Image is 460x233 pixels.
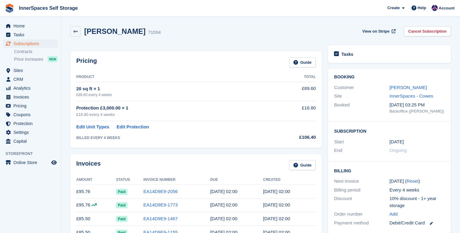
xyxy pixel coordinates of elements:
time: 2025-06-26 01:00:00 UTC [210,216,237,221]
div: [DATE] 03:25 PM [390,102,445,109]
h2: Booking [334,75,445,80]
td: £16.80 [271,101,316,121]
a: menu [3,158,58,167]
th: Invoice Number [143,175,210,185]
span: Price increases [14,56,43,62]
div: 10% discount - 1+ year storage [390,195,445,209]
img: stora-icon-8386f47178a22dfd0bd8f6a31ec36ba5ce8667c1dd55bd0f319d3a0aa187defe.svg [5,4,14,13]
a: Add [390,211,398,218]
time: 2025-07-24 01:00:00 UTC [210,202,237,207]
td: £95.76 [76,198,116,212]
a: EA14D9E9-1773 [143,202,178,207]
div: 20 sq ft × 1 [76,85,271,92]
h2: Tasks [341,52,353,57]
th: Due [210,175,263,185]
span: Protection [13,119,50,128]
span: Paid [116,202,127,208]
a: EA14D9E9-1467 [143,216,178,221]
a: InnerSpaces - Cowes [390,93,433,99]
td: £89.60 [271,82,316,101]
th: Status [116,175,143,185]
a: menu [3,102,58,110]
a: menu [3,137,58,145]
h2: Billing [334,167,445,174]
span: Settings [13,128,50,137]
div: Billing period [334,187,389,194]
div: Order number [334,211,389,218]
div: [DATE] ( ) [390,178,445,185]
time: 2025-03-05 01:00:00 UTC [390,138,404,145]
th: Product [76,72,271,82]
th: Created [263,175,316,185]
span: Capital [13,137,50,145]
span: Pricing [13,102,50,110]
a: menu [3,128,58,137]
a: View on Stripe [360,26,397,36]
span: Sites [13,66,50,75]
span: Account [439,5,455,11]
div: Backoffice ([PERSON_NAME]) [390,108,445,114]
a: menu [3,30,58,39]
a: menu [3,119,58,128]
th: Total [271,72,316,82]
div: Discount [334,195,389,209]
span: View on Stripe [362,28,390,34]
div: Protection £3,000.00 × 1 [76,105,271,112]
span: Paid [116,189,127,195]
div: BILLED EVERY 4 WEEKS [76,135,271,141]
span: Storefront [5,151,61,157]
div: Debit/Credit Card [390,220,445,227]
td: £95.76 [76,185,116,199]
div: 71004 [148,29,161,36]
div: Next invoice [334,178,389,185]
time: 2025-08-20 01:00:46 UTC [263,189,290,194]
a: Preview store [50,159,58,166]
a: InnerSpaces Self Storage [16,3,80,13]
h2: Subscription [334,128,445,134]
span: Invoices [13,93,50,101]
time: 2025-08-21 01:00:00 UTC [210,189,237,194]
span: Ongoing [390,148,407,153]
a: menu [3,84,58,92]
div: Payment method [334,220,389,227]
span: Create [387,5,400,11]
div: £106.40 [271,134,316,141]
span: Analytics [13,84,50,92]
a: Edit Unit Types [76,124,109,131]
span: Tasks [13,30,50,39]
div: Site [334,93,389,100]
img: Dominic Hampson [432,5,438,11]
a: Contracts [14,49,58,55]
div: Start [334,138,389,145]
a: Guide [289,160,316,170]
a: [PERSON_NAME] [390,85,427,90]
div: Customer [334,84,389,91]
a: menu [3,110,58,119]
div: Every 4 weeks [390,187,445,194]
a: menu [3,66,58,75]
span: CRM [13,75,50,84]
span: Paid [116,216,127,222]
div: £16.80 every 4 weeks [76,112,271,118]
a: EA14D9E9-2056 [143,189,178,194]
a: menu [3,39,58,48]
a: menu [3,75,58,84]
span: Home [13,22,50,30]
a: Price increases NEW [14,56,58,63]
div: Booked [334,102,389,114]
a: menu [3,22,58,30]
a: Reset [407,178,419,184]
span: Coupons [13,110,50,119]
a: menu [3,93,58,101]
td: £85.50 [76,212,116,226]
a: Cancel Subscription [404,26,451,36]
div: NEW [48,56,58,62]
div: End [334,147,389,154]
h2: [PERSON_NAME] [84,27,146,35]
span: Subscriptions [13,39,50,48]
a: Guide [289,57,316,67]
a: Edit Protection [117,124,149,131]
th: Amount [76,175,116,185]
div: £89.60 every 4 weeks [76,92,271,98]
span: Help [418,5,426,11]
